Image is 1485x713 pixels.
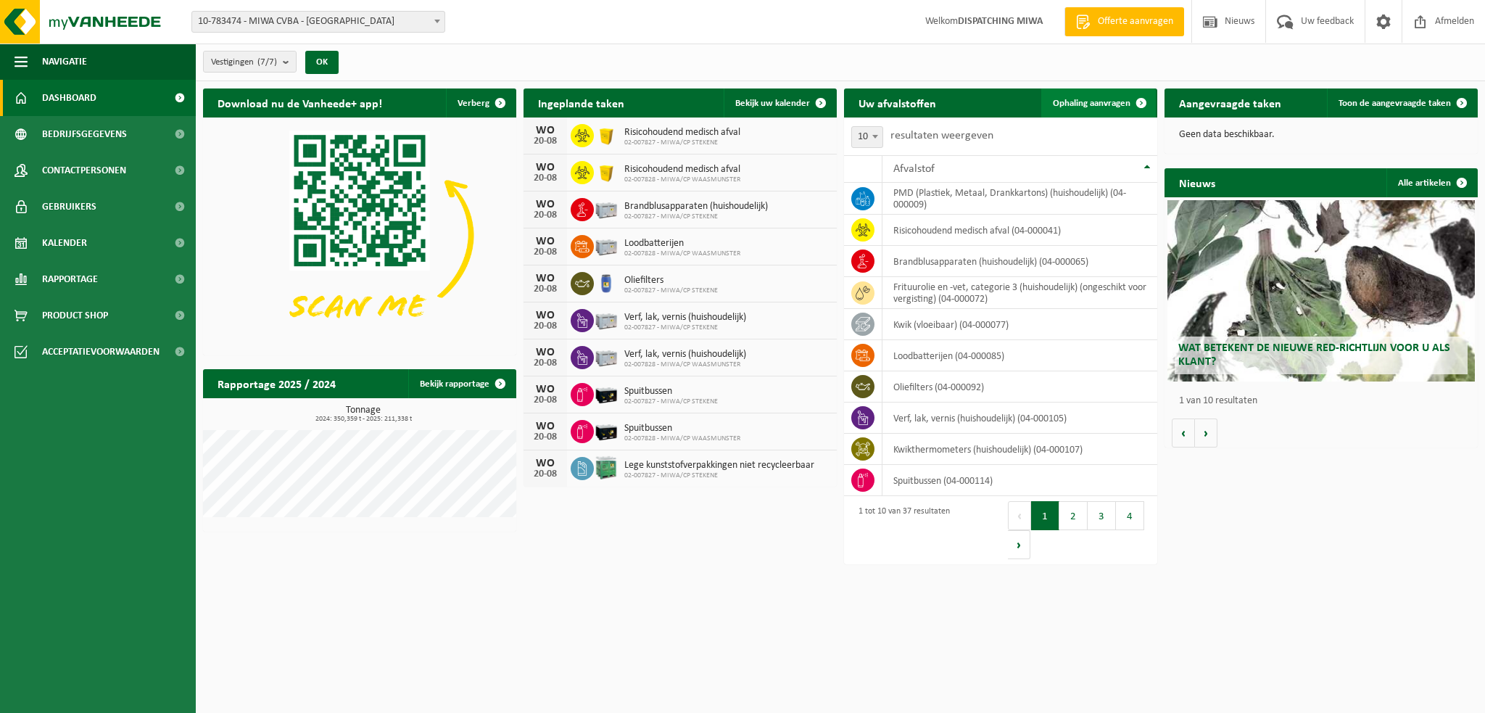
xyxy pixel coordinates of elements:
[446,88,515,118] button: Verberg
[42,152,126,189] span: Contactpersonen
[531,199,560,210] div: WO
[594,270,619,294] img: PB-OT-0120-HPE-00-02
[624,434,740,443] span: 02-007828 - MIWA/CP WAASMUNSTER
[408,369,515,398] a: Bekijk rapportage
[594,233,619,257] img: PB-LB-0680-HPE-GY-11
[42,225,87,261] span: Kalender
[458,99,489,108] span: Verberg
[1172,419,1195,448] button: Vorige
[1165,168,1230,197] h2: Nieuws
[594,196,619,221] img: PB-LB-0680-HPE-GY-11
[531,210,560,221] div: 20-08
[203,51,297,73] button: Vestigingen(7/7)
[851,500,950,561] div: 1 tot 10 van 37 resultaten
[882,277,1157,309] td: frituurolie en -vet, categorie 3 (huishoudelijk) (ongeschikt voor vergisting) (04-000072)
[42,189,96,225] span: Gebruikers
[624,349,746,360] span: Verf, lak, vernis (huishoudelijk)
[624,201,768,213] span: Brandblusapparaten (huishoudelijk)
[624,250,740,258] span: 02-007828 - MIWA/CP WAASMUNSTER
[958,16,1043,27] strong: DISPATCHING MIWA
[594,344,619,368] img: PB-LB-0680-HPE-GY-11
[624,127,740,139] span: Risicohoudend medisch afval
[524,88,639,117] h2: Ingeplande taken
[1386,168,1476,197] a: Alle artikelen
[210,416,516,423] span: 2024: 350,359 t - 2025: 211,338 t
[531,162,560,173] div: WO
[882,183,1157,215] td: PMD (Plastiek, Metaal, Drankkartons) (huishoudelijk) (04-000009)
[1179,396,1470,406] p: 1 van 10 resultaten
[624,275,718,287] span: Oliefilters
[42,116,127,152] span: Bedrijfsgegevens
[203,88,397,117] h2: Download nu de Vanheede+ app!
[624,139,740,147] span: 02-007827 - MIWA/CP STEKENE
[1008,501,1031,530] button: Previous
[531,284,560,294] div: 20-08
[594,418,619,442] img: PB-LB-0680-HPE-BK-11
[852,127,882,147] span: 10
[531,384,560,395] div: WO
[531,136,560,147] div: 20-08
[624,323,746,332] span: 02-007827 - MIWA/CP STEKENE
[1165,88,1296,117] h2: Aangevraagde taken
[531,469,560,479] div: 20-08
[844,88,951,117] h2: Uw afvalstoffen
[1088,501,1116,530] button: 3
[42,297,108,334] span: Product Shop
[1094,15,1177,29] span: Offerte aanvragen
[1339,99,1451,108] span: Toon de aangevraagde taken
[735,99,810,108] span: Bekijk uw kalender
[531,273,560,284] div: WO
[42,44,87,80] span: Navigatie
[624,360,746,369] span: 02-007828 - MIWA/CP WAASMUNSTER
[531,125,560,136] div: WO
[594,122,619,147] img: LP-SB-00050-HPE-22
[192,12,444,32] span: 10-783474 - MIWA CVBA - SINT-NIKLAAS
[882,340,1157,371] td: loodbatterijen (04-000085)
[531,310,560,321] div: WO
[531,321,560,331] div: 20-08
[42,261,98,297] span: Rapportage
[1167,200,1474,382] a: Wat betekent de nieuwe RED-richtlijn voor u als klant?
[624,164,740,176] span: Risicohoudend medisch afval
[882,465,1157,496] td: spuitbussen (04-000114)
[210,405,516,423] h3: Tonnage
[882,309,1157,340] td: kwik (vloeibaar) (04-000077)
[893,163,935,175] span: Afvalstof
[882,371,1157,403] td: oliefilters (04-000092)
[624,287,718,295] span: 02-007827 - MIWA/CP STEKENE
[624,213,768,221] span: 02-007827 - MIWA/CP STEKENE
[1031,501,1059,530] button: 1
[203,369,350,397] h2: Rapportage 2025 / 2024
[624,423,740,434] span: Spuitbussen
[724,88,835,118] a: Bekijk uw kalender
[1116,501,1144,530] button: 4
[624,397,718,406] span: 02-007827 - MIWA/CP STEKENE
[594,159,619,184] img: LP-SB-00050-HPE-22
[531,358,560,368] div: 20-08
[1178,342,1450,368] span: Wat betekent de nieuwe RED-richtlijn voor u als klant?
[624,238,740,250] span: Loodbatterijen
[531,432,560,442] div: 20-08
[624,176,740,184] span: 02-007828 - MIWA/CP WAASMUNSTER
[882,215,1157,246] td: risicohoudend medisch afval (04-000041)
[531,421,560,432] div: WO
[42,334,160,370] span: Acceptatievoorwaarden
[1053,99,1130,108] span: Ophaling aanvragen
[531,247,560,257] div: 20-08
[1041,88,1156,118] a: Ophaling aanvragen
[594,381,619,405] img: PB-LB-0680-HPE-BK-11
[305,51,339,74] button: OK
[882,246,1157,277] td: brandblusapparaten (huishoudelijk) (04-000065)
[624,386,718,397] span: Spuitbussen
[211,51,277,73] span: Vestigingen
[1059,501,1088,530] button: 2
[882,403,1157,434] td: verf, lak, vernis (huishoudelijk) (04-000105)
[851,126,883,148] span: 10
[1195,419,1217,448] button: Volgende
[594,454,619,481] img: PB-HB-1400-HPE-GN-11
[890,130,993,141] label: resultaten weergeven
[42,80,96,116] span: Dashboard
[531,458,560,469] div: WO
[1327,88,1476,118] a: Toon de aangevraagde taken
[882,434,1157,465] td: kwikthermometers (huishoudelijk) (04-000107)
